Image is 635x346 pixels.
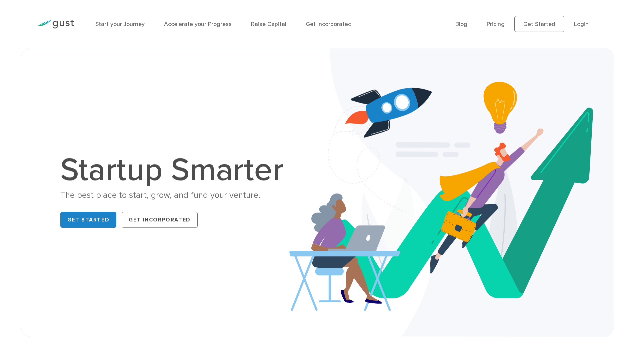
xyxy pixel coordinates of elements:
[95,21,145,28] a: Start your Journey
[60,189,290,201] div: The best place to start, grow, and fund your venture.
[60,154,290,186] h1: Startup Smarter
[574,21,589,28] a: Login
[37,20,74,29] img: Gust Logo
[289,48,614,337] img: Startup Smarter Hero
[487,21,505,28] a: Pricing
[306,21,352,28] a: Get Incorporated
[455,21,467,28] a: Blog
[60,212,117,228] a: Get Started
[164,21,232,28] a: Accelerate your Progress
[514,16,564,32] a: Get Started
[251,21,286,28] a: Raise Capital
[122,212,198,228] a: Get Incorporated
